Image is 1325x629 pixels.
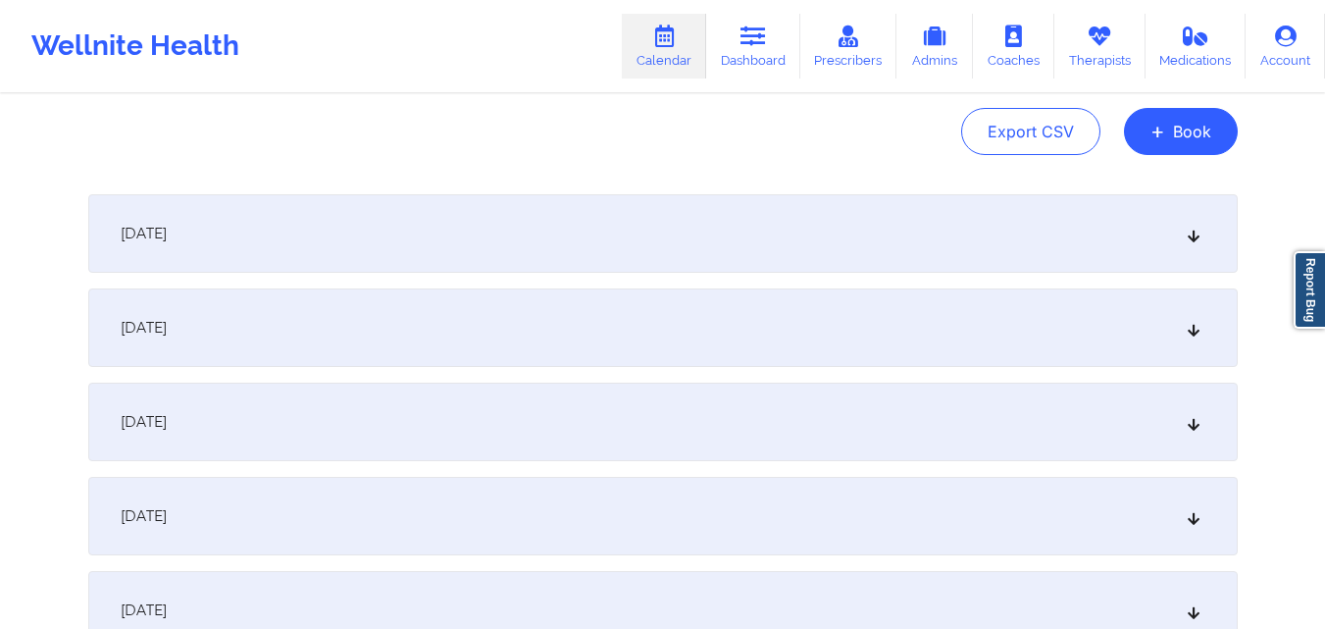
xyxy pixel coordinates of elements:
span: [DATE] [121,506,167,526]
a: Calendar [622,14,706,79]
a: Report Bug [1294,251,1325,329]
span: [DATE] [121,318,167,338]
span: [DATE] [121,224,167,243]
span: + [1150,126,1165,136]
button: +Book [1124,108,1238,155]
a: Medications [1146,14,1247,79]
a: Account [1246,14,1325,79]
span: [DATE] [121,601,167,620]
a: Prescribers [800,14,897,79]
a: Admins [896,14,973,79]
button: Export CSV [961,108,1100,155]
span: [DATE] [121,412,167,432]
a: Dashboard [706,14,800,79]
a: Coaches [973,14,1054,79]
a: Therapists [1054,14,1146,79]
